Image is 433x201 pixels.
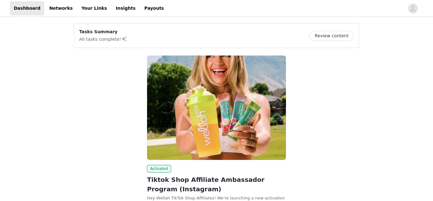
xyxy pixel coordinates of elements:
h2: Tiktok Shop Affiliate Ambassador Program (Instagram) [147,175,286,194]
img: Wellah [147,56,286,160]
div: avatar [410,3,416,13]
span: Activated [147,165,171,172]
a: Your Links [78,1,111,15]
a: Insights [112,1,139,15]
button: Review content [309,31,354,41]
a: Dashboard [10,1,44,15]
a: Payouts [140,1,168,15]
a: Networks [45,1,76,15]
p: Tasks Summary [79,29,127,35]
p: All tasks complete! [79,35,127,43]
